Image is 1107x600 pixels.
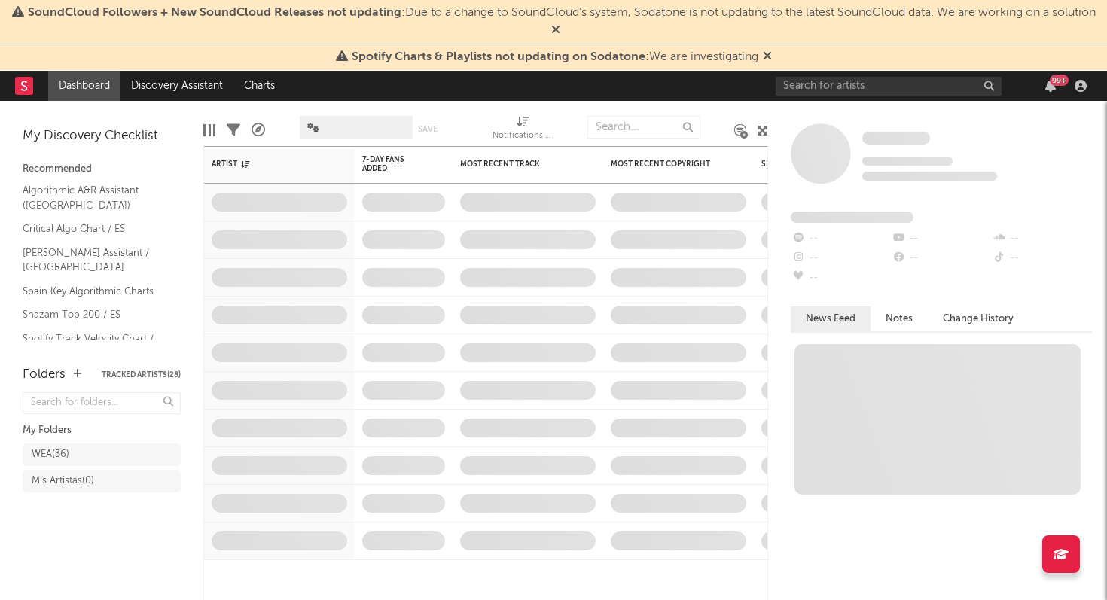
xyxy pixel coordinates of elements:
div: -- [992,229,1092,248]
a: Spain Key Algorithmic Charts [23,283,166,300]
div: Notifications (Artist) [493,108,553,152]
span: Dismiss [763,51,772,63]
span: Tracking Since: [DATE] [862,157,953,166]
div: Most Recent Copyright [611,160,724,169]
div: Edit Columns [203,108,215,152]
div: -- [891,248,991,268]
a: [PERSON_NAME] Assistant / [GEOGRAPHIC_DATA] [23,245,166,276]
div: -- [891,229,991,248]
div: -- [992,248,1092,268]
div: Most Recent Track [460,160,573,169]
div: Artist [212,160,325,169]
div: Mis Artistas ( 0 ) [32,472,94,490]
div: 99 + [1050,75,1069,86]
button: Save [418,125,438,133]
div: My Discovery Checklist [23,127,181,145]
span: : Due to a change to SoundCloud's system, Sodatone is not updating to the latest SoundCloud data.... [28,7,1096,19]
div: My Folders [23,422,181,440]
span: Dismiss [551,25,560,37]
a: Critical Algo Chart / ES [23,221,166,237]
div: Notifications (Artist) [493,127,553,145]
a: Dashboard [48,71,120,101]
div: -- [791,229,891,248]
div: Recommended [23,160,181,178]
a: Mis Artistas(0) [23,470,181,492]
a: Spotify Track Velocity Chart / ES [23,330,166,361]
span: Some Artist [862,132,930,145]
input: Search for artists [776,77,1002,96]
a: WEA(36) [23,443,181,466]
button: 99+ [1045,80,1056,92]
a: Charts [233,71,285,101]
div: Folders [23,366,66,384]
div: -- [791,268,891,288]
span: : We are investigating [352,51,758,63]
div: Filters [227,108,240,152]
button: News Feed [791,306,871,331]
span: 7-Day Fans Added [362,155,422,173]
button: Change History [928,306,1029,331]
span: 0 fans last week [862,172,997,181]
span: Spotify Charts & Playlists not updating on Sodatone [352,51,645,63]
button: Tracked Artists(28) [102,371,181,379]
div: -- [791,248,891,268]
a: Shazam Top 200 / ES [23,306,166,323]
a: Some Artist [862,131,930,146]
input: Search... [587,116,700,139]
input: Search for folders... [23,392,181,414]
span: SoundCloud Followers + New SoundCloud Releases not updating [28,7,401,19]
a: Algorithmic A&R Assistant ([GEOGRAPHIC_DATA]) [23,182,166,213]
a: Discovery Assistant [120,71,233,101]
span: Fans Added by Platform [791,212,913,223]
div: A&R Pipeline [252,108,265,152]
button: Notes [871,306,928,331]
div: WEA ( 36 ) [32,446,69,464]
